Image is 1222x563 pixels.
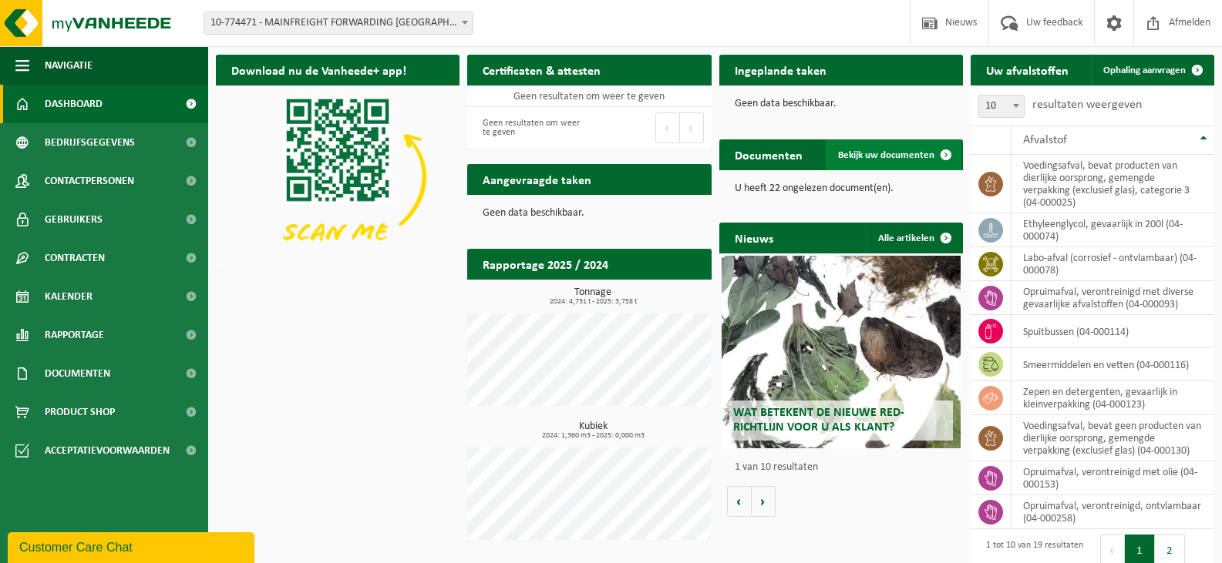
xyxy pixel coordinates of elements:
td: zepen en detergenten, gevaarlijk in kleinverpakking (04-000123) [1012,381,1214,415]
a: Bekijk uw documenten [826,139,961,170]
td: labo-afval (corrosief - ontvlambaar) (04-000078) [1012,247,1214,281]
span: 2024: 4,731 t - 2025: 3,758 t [475,298,711,306]
span: Rapportage [45,316,104,354]
button: Vorige [727,486,752,517]
span: 10-774471 - MAINFREIGHT FORWARDING BELGIUM - ZWIJNAARDE [204,12,473,34]
td: opruimafval, verontreinigd met diverse gevaarlijke afvalstoffen (04-000093) [1012,281,1214,315]
span: Navigatie [45,46,93,85]
h2: Ingeplande taken [719,55,842,85]
span: Gebruikers [45,200,103,239]
h3: Kubiek [475,421,711,440]
span: Bedrijfsgegevens [45,123,135,162]
h2: Download nu de Vanheede+ app! [216,55,422,85]
h2: Documenten [719,139,818,169]
td: Geen resultaten om weer te geven [467,85,711,107]
span: Ophaling aanvragen [1103,65,1186,75]
a: Ophaling aanvragen [1091,55,1213,85]
span: Bekijk uw documenten [838,150,934,160]
p: Geen data beschikbaar. [483,208,695,219]
p: 1 van 10 resultaten [735,462,955,473]
td: spuitbussen (04-000114) [1012,315,1214,348]
td: ethyleenglycol, gevaarlijk in 200l (04-000074) [1012,213,1214,247]
span: Contracten [45,239,105,277]
h2: Certificaten & attesten [467,55,616,85]
button: Previous [655,112,680,143]
td: voedingsafval, bevat geen producten van dierlijke oorsprong, gemengde verpakking (exclusief glas)... [1012,415,1214,461]
span: 10-774471 - MAINFREIGHT FORWARDING BELGIUM - ZWIJNAARDE [204,12,473,35]
span: 2024: 1,360 m3 - 2025: 0,000 m3 [475,432,711,440]
a: Bekijk rapportage [597,279,710,310]
span: Contactpersonen [45,162,134,200]
span: 10 [979,96,1024,117]
a: Wat betekent de nieuwe RED-richtlijn voor u als klant? [722,256,961,448]
img: Download de VHEPlus App [216,85,460,268]
span: Dashboard [45,85,103,123]
span: Documenten [45,354,110,393]
td: voedingsafval, bevat producten van dierlijke oorsprong, gemengde verpakking (exclusief glas), cat... [1012,155,1214,213]
td: opruimafval, verontreinigd met olie (04-000153) [1012,461,1214,495]
h2: Nieuws [719,223,789,253]
span: Afvalstof [1023,134,1067,146]
button: Next [680,112,704,143]
a: Alle artikelen [866,223,961,253]
span: 10 [978,95,1025,118]
span: Kalender [45,277,93,316]
td: opruimafval, verontreinigd, ontvlambaar (04-000258) [1012,495,1214,529]
label: resultaten weergeven [1032,99,1142,111]
h2: Uw afvalstoffen [971,55,1084,85]
p: U heeft 22 ongelezen document(en). [735,183,948,194]
td: smeermiddelen en vetten (04-000116) [1012,348,1214,381]
span: Product Shop [45,393,115,431]
h3: Tonnage [475,287,711,306]
h2: Aangevraagde taken [467,164,607,194]
iframe: chat widget [8,529,258,563]
button: Volgende [752,486,776,517]
p: Geen data beschikbaar. [735,99,948,109]
h2: Rapportage 2025 / 2024 [467,249,624,279]
span: Acceptatievoorwaarden [45,431,170,470]
span: Wat betekent de nieuwe RED-richtlijn voor u als klant? [733,407,904,434]
div: Geen resultaten om weer te geven [475,111,581,145]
